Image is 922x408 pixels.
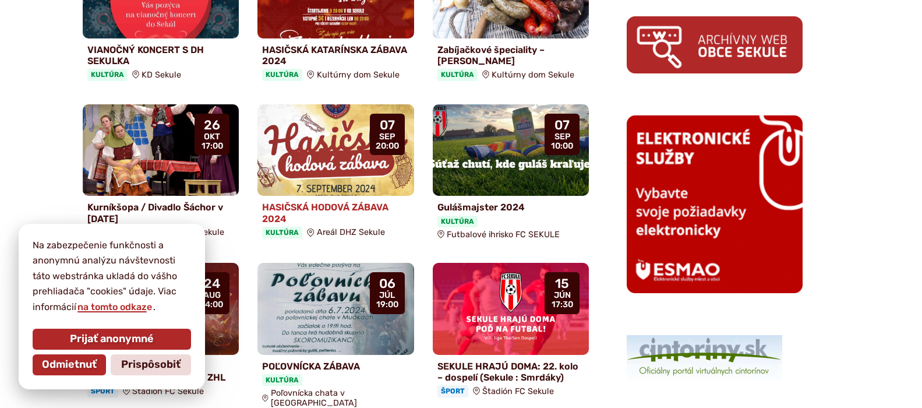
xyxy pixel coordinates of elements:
span: Štadión FC Sekule [482,386,554,396]
span: 14:00 [201,300,223,309]
a: Kurníkšopa / Divadlo Šáchor v [DATE] KultúraKultúrny dom Sekule 26 okt 17:00 [83,104,239,244]
span: 19:00 [376,300,398,309]
h4: Gulášmajster 2024 [437,202,585,213]
span: Kultúra [262,227,302,238]
a: SEKULE HRAJÚ DOMA: 22. kolo – dospelí (Sekule : Smrdáky) ŠportŠtadión FC Sekule 15 jún 17:30 [433,263,589,402]
span: 17:00 [202,142,223,151]
span: Odmietnuť [42,358,97,371]
span: Kultúra [87,69,128,80]
span: Futbalové ihrisko FC SEKULE [447,230,560,240]
span: Kultúra [437,216,478,227]
h4: VIANOČNÝ KONCERT S DH SEKULKA [87,44,235,66]
h4: POĽOVNÍCKA ZÁBAVA [262,361,409,372]
button: Odmietnuť [33,354,106,375]
span: Kultúrny dom Sekule [492,70,574,80]
span: Štadión FC Sekule [132,386,204,396]
span: júl [376,291,398,300]
span: Areál DHZ Sekule [317,227,385,237]
span: sep [376,132,399,142]
span: Prispôsobiť [121,358,181,371]
span: Kultúra [262,374,302,386]
span: Prijať anonymné [70,333,154,346]
span: 26 [202,118,223,132]
span: Kultúra [262,69,302,80]
span: 24 [201,277,223,291]
h4: SEKULE HRAJÚ DOMA: 22. kolo – dospelí (Sekule : Smrdáky) [437,361,585,383]
h4: Zabíjačkové špeciality – [PERSON_NAME] [437,44,585,66]
span: 10:00 [551,142,573,151]
img: 1.png [627,335,782,379]
span: 17:30 [552,300,573,309]
span: 07 [376,118,399,132]
h4: HASIČSKÁ KATARÍNSKA ZÁBAVA 2024 [262,44,409,66]
span: sep [551,132,573,142]
h4: HASIČSKÁ HODOVÁ ZÁBAVA 2024 [262,202,409,224]
span: Poľovnícka chata v [GEOGRAPHIC_DATA] [271,388,409,408]
a: Gulášmajster 2024 KultúraFutbalové ihrisko FC SEKULE 07 sep 10:00 [433,104,589,244]
button: Prispôsobiť [111,354,191,375]
button: Prijať anonymné [33,329,191,350]
span: Kultúra [437,69,478,80]
span: Šport [87,385,118,397]
a: HASIČSKÁ HODOVÁ ZÁBAVA 2024 KultúraAreál DHZ Sekule 07 sep 20:00 [257,104,414,244]
span: Kultúrny dom Sekule [317,70,400,80]
span: aug [201,291,223,300]
p: Na zabezpečenie funkčnosti a anonymnú analýzu návštevnosti táto webstránka ukladá do vášho prehli... [33,238,191,315]
span: jún [552,291,573,300]
span: 15 [552,277,573,291]
span: 06 [376,277,398,291]
span: 20:00 [376,142,399,151]
span: okt [202,132,223,142]
h4: Kurníkšopa / Divadlo Šáchor v [DATE] [87,202,235,224]
img: esmao_sekule_b.png [627,115,803,293]
a: na tomto odkaze [76,301,153,312]
img: archiv.png [627,16,803,73]
span: 07 [551,118,573,132]
span: Šport [437,385,468,397]
span: KD Sekule [142,70,181,80]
